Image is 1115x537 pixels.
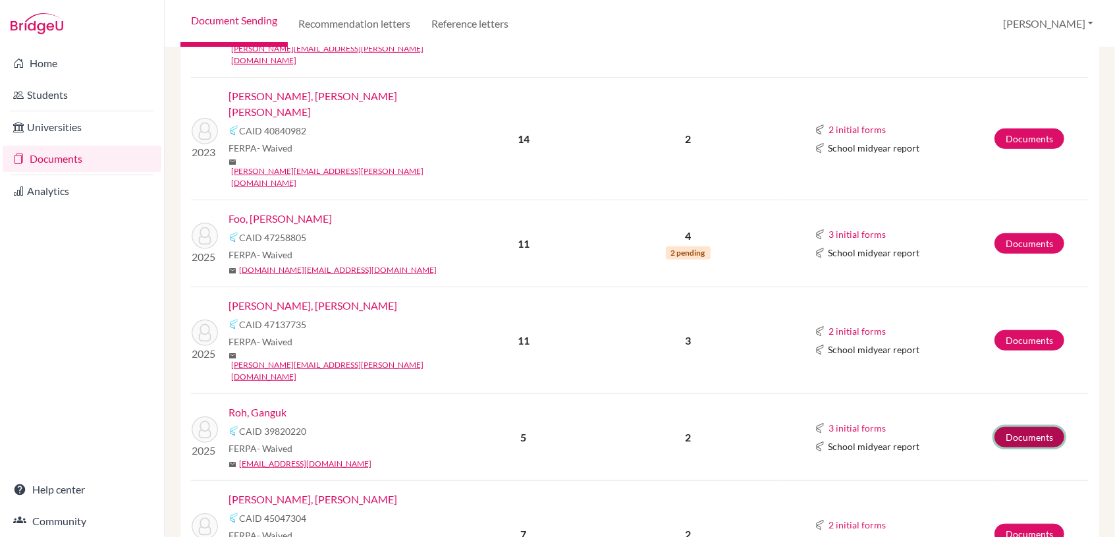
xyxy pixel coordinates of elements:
[828,343,919,356] span: School midyear report
[3,508,161,534] a: Community
[518,132,530,145] b: 14
[239,124,306,138] span: CAID 40840982
[815,441,825,452] img: Common App logo
[828,324,886,339] button: 2 initial forms
[593,333,782,349] p: 3
[11,13,63,34] img: Bridge-U
[828,227,886,242] button: 3 initial forms
[231,165,464,189] a: [PERSON_NAME][EMAIL_ADDRESS][PERSON_NAME][DOMAIN_NAME]
[593,131,782,147] p: 2
[518,334,530,347] b: 11
[192,320,218,346] img: Gajdek, Bono Jakub
[239,424,306,438] span: CAID 39820220
[518,237,530,250] b: 11
[994,427,1064,447] a: Documents
[229,492,397,507] a: [PERSON_NAME], [PERSON_NAME]
[229,461,236,468] span: mail
[828,420,886,436] button: 3 initial forms
[521,431,527,443] b: 5
[229,319,239,329] img: Common App logo
[257,336,292,347] span: - Waived
[231,359,464,383] a: [PERSON_NAME][EMAIL_ADDRESS][PERSON_NAME][DOMAIN_NAME]
[239,318,306,331] span: CAID 47137735
[229,405,286,420] a: Roh, Ganguk
[192,144,218,160] p: 2023
[828,246,919,260] span: School midyear report
[815,423,825,434] img: Common App logo
[257,142,292,154] span: - Waived
[3,50,161,76] a: Home
[229,232,239,242] img: Common App logo
[828,122,886,137] button: 2 initial forms
[994,330,1064,351] a: Documents
[192,223,218,249] img: Foo, Yu Xi Kenzie
[3,82,161,108] a: Students
[229,441,292,455] span: FERPA
[815,520,825,530] img: Common App logo
[815,125,825,135] img: Common App logo
[229,141,292,155] span: FERPA
[593,430,782,445] p: 2
[229,426,239,436] img: Common App logo
[828,439,919,453] span: School midyear report
[828,141,919,155] span: School midyear report
[3,146,161,172] a: Documents
[239,231,306,244] span: CAID 47258805
[3,178,161,204] a: Analytics
[994,233,1064,254] a: Documents
[815,345,825,355] img: Common App logo
[997,11,1099,36] button: [PERSON_NAME]
[192,249,218,265] p: 2025
[239,511,306,525] span: CAID 45047304
[593,228,782,244] p: 4
[229,211,332,227] a: Foo, [PERSON_NAME]
[229,352,236,360] span: mail
[229,513,239,523] img: Common App logo
[994,128,1064,149] a: Documents
[192,118,218,144] img: Chan, Daniel Roderick Fai Yee
[192,416,218,443] img: Roh, Ganguk
[815,143,825,154] img: Common App logo
[192,443,218,459] p: 2025
[229,88,464,120] a: [PERSON_NAME], [PERSON_NAME] [PERSON_NAME]
[229,267,236,275] span: mail
[231,43,464,67] a: [PERSON_NAME][EMAIL_ADDRESS][PERSON_NAME][DOMAIN_NAME]
[239,264,437,276] a: [DOMAIN_NAME][EMAIL_ADDRESS][DOMAIN_NAME]
[828,517,886,532] button: 2 initial forms
[229,158,236,166] span: mail
[229,248,292,262] span: FERPA
[815,229,825,240] img: Common App logo
[192,346,218,362] p: 2025
[666,246,711,260] span: 2 pending
[3,114,161,140] a: Universities
[257,443,292,454] span: - Waived
[257,249,292,260] span: - Waived
[239,458,371,470] a: [EMAIL_ADDRESS][DOMAIN_NAME]
[229,335,292,349] span: FERPA
[3,476,161,503] a: Help center
[815,248,825,258] img: Common App logo
[229,298,397,314] a: [PERSON_NAME], [PERSON_NAME]
[229,125,239,136] img: Common App logo
[815,326,825,337] img: Common App logo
